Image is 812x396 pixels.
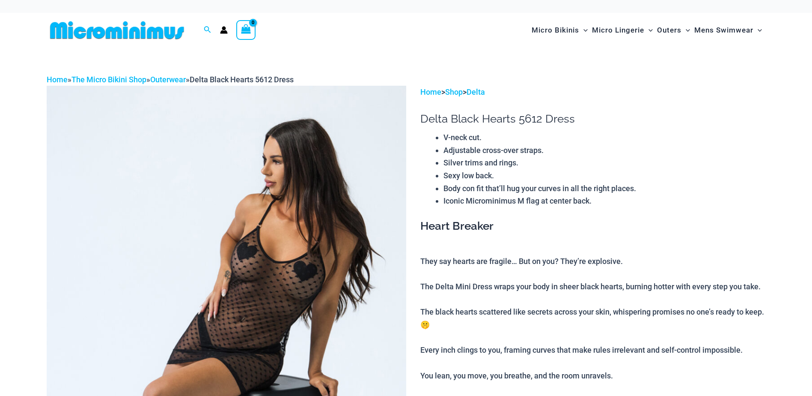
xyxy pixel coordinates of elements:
span: Menu Toggle [681,19,690,41]
a: OutersMenu ToggleMenu Toggle [655,17,692,43]
li: Silver trims and rings. [443,156,765,169]
nav: Site Navigation [528,16,766,45]
li: V-neck cut. [443,131,765,144]
li: Adjustable cross-over straps. [443,144,765,157]
span: Menu Toggle [644,19,653,41]
h3: Heart Breaker [420,219,765,234]
li: Body con fit that’ll hug your curves in all the right places. [443,182,765,195]
a: Mens SwimwearMenu ToggleMenu Toggle [692,17,764,43]
li: Sexy low back. [443,169,765,182]
a: The Micro Bikini Shop [71,75,146,84]
span: » » » [47,75,294,84]
a: Micro LingerieMenu ToggleMenu Toggle [590,17,655,43]
h1: Delta Black Hearts 5612 Dress [420,112,765,126]
img: MM SHOP LOGO FLAT [47,21,187,40]
span: Delta Black Hearts 5612 Dress [190,75,294,84]
span: Micro Bikinis [532,19,579,41]
span: Outers [657,19,681,41]
span: Menu Toggle [753,19,762,41]
a: Search icon link [204,25,211,36]
a: Home [420,87,441,96]
a: Home [47,75,68,84]
span: Mens Swimwear [694,19,753,41]
a: Account icon link [220,26,228,34]
a: Shop [445,87,463,96]
span: Menu Toggle [579,19,588,41]
span: Micro Lingerie [592,19,644,41]
p: > > [420,86,765,99]
li: Iconic Microminimus M flag at center back. [443,195,765,207]
a: Micro BikinisMenu ToggleMenu Toggle [529,17,590,43]
a: Outerwear [150,75,186,84]
a: View Shopping Cart, empty [236,20,256,40]
a: Delta [467,87,485,96]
